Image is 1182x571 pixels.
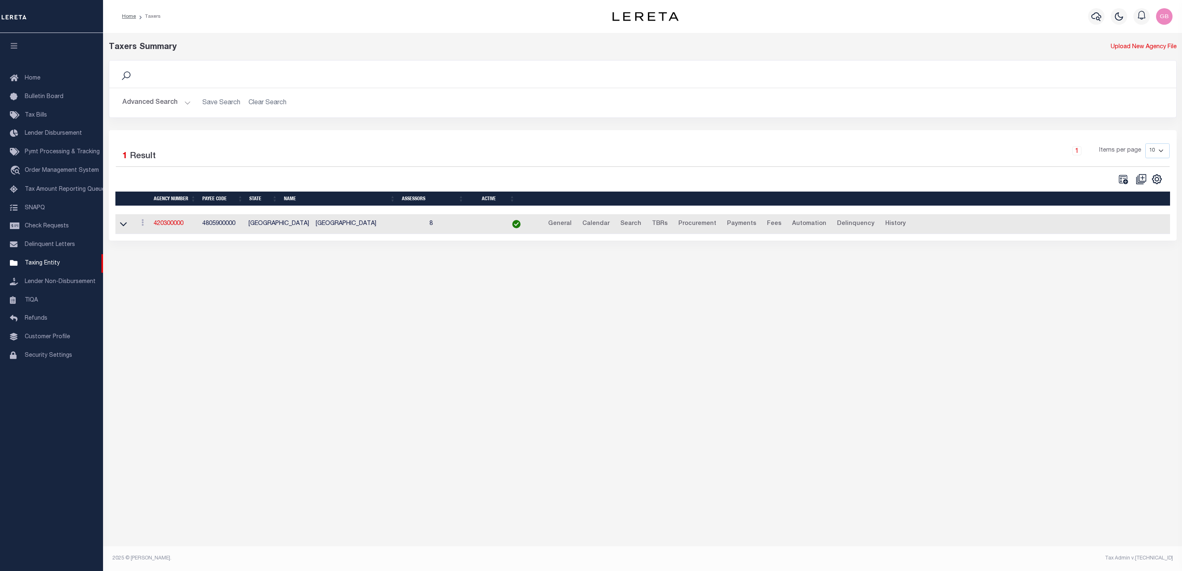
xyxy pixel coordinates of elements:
span: Lender Disbursement [25,131,82,136]
a: TBRs [648,218,671,231]
li: Taxers [136,13,161,20]
a: Calendar [579,218,613,231]
td: 4805900000 [199,214,245,234]
th: Name: activate to sort column ascending [281,192,399,206]
span: Tax Amount Reporting Queue [25,187,105,192]
a: Automation [788,218,830,231]
button: Advanced Search [122,95,191,111]
a: General [544,218,575,231]
td: [GEOGRAPHIC_DATA] [245,214,312,234]
th: &nbsp; [518,192,1171,206]
span: Customer Profile [25,334,70,340]
td: 8 [426,214,492,234]
a: 1 [1072,146,1081,155]
span: TIQA [25,297,38,303]
span: Bulletin Board [25,94,63,100]
span: Check Requests [25,223,69,229]
img: svg+xml;base64,PHN2ZyB4bWxucz0iaHR0cDovL3d3dy53My5vcmcvMjAwMC9zdmciIHBvaW50ZXItZXZlbnRzPSJub25lIi... [1156,8,1173,25]
span: SNAPQ [25,205,45,211]
a: Upload New Agency File [1111,43,1177,52]
span: Tax Bills [25,112,47,118]
span: Refunds [25,316,47,321]
a: 420300000 [154,221,183,227]
span: Home [25,75,40,81]
span: Order Management System [25,168,99,173]
span: Items per page [1099,146,1141,155]
th: Active: activate to sort column ascending [467,192,518,206]
span: Lender Non-Disbursement [25,279,96,285]
label: Result [130,150,156,163]
span: Pymt Processing & Tracking [25,149,100,155]
a: Home [122,14,136,19]
span: Delinquent Letters [25,242,75,248]
th: State: activate to sort column ascending [246,192,281,206]
span: Security Settings [25,353,72,358]
a: Procurement [675,218,720,231]
th: Assessors: activate to sort column ascending [399,192,467,206]
a: Fees [763,218,785,231]
i: travel_explore [10,166,23,176]
span: Taxing Entity [25,260,60,266]
a: History [882,218,910,231]
span: 1 [122,152,127,161]
img: logo-dark.svg [612,12,678,21]
a: Search [617,218,645,231]
th: Payee Code: activate to sort column ascending [199,192,246,206]
a: Delinquency [833,218,878,231]
img: check-icon-green.svg [512,220,521,228]
div: Taxers Summary [109,41,907,54]
a: Payments [723,218,760,231]
th: Agency Number: activate to sort column ascending [150,192,199,206]
td: [GEOGRAPHIC_DATA] [312,214,426,234]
